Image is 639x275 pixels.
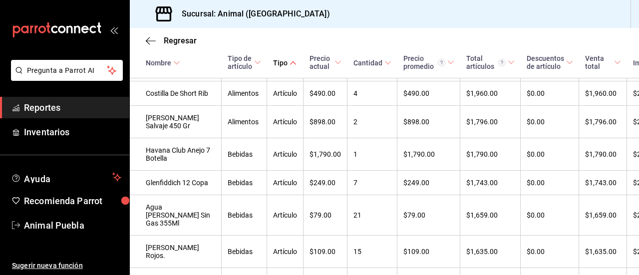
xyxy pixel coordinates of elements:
[347,81,397,106] td: 4
[164,36,197,45] span: Regresar
[397,138,460,171] td: $1,790.00
[24,125,121,139] span: Inventarios
[267,171,304,195] td: Artículo
[460,138,521,171] td: $1,790.00
[521,138,579,171] td: $0.00
[347,138,397,171] td: 1
[304,81,347,106] td: $490.00
[403,54,445,70] div: Precio promedio
[130,106,222,138] td: [PERSON_NAME] Salvaje 450 Gr
[222,195,267,236] td: Bebidas
[267,81,304,106] td: Artículo
[146,59,171,67] div: Nombre
[498,59,506,66] svg: El total artículos considera cambios de precios en los artículos así como costos adicionales por ...
[310,54,332,70] div: Precio actual
[174,8,330,20] h3: Sucursal: Animal ([GEOGRAPHIC_DATA])
[24,171,108,183] span: Ayuda
[304,138,347,171] td: $1,790.00
[222,106,267,138] td: Alimentos
[460,236,521,268] td: $1,635.00
[460,171,521,195] td: $1,743.00
[521,171,579,195] td: $0.00
[521,81,579,106] td: $0.00
[222,236,267,268] td: Bebidas
[222,138,267,171] td: Bebidas
[579,106,627,138] td: $1,796.00
[24,101,121,114] span: Reportes
[403,54,454,70] span: Precio promedio
[460,81,521,106] td: $1,960.00
[347,171,397,195] td: 7
[438,59,445,66] svg: Precio promedio = Total artículos / cantidad
[24,194,121,208] span: Recomienda Parrot
[267,138,304,171] td: Artículo
[304,195,347,236] td: $79.00
[521,195,579,236] td: $0.00
[466,54,515,70] span: Total artículos
[521,236,579,268] td: $0.00
[267,195,304,236] td: Artículo
[585,54,621,70] span: Venta total
[579,138,627,171] td: $1,790.00
[579,81,627,106] td: $1,960.00
[353,59,391,67] span: Cantidad
[24,219,121,232] span: Animal Puebla
[130,81,222,106] td: Costilla De Short Rib
[397,236,460,268] td: $109.00
[579,171,627,195] td: $1,743.00
[579,195,627,236] td: $1,659.00
[130,138,222,171] td: Havana Club Anejo 7 Botella
[347,195,397,236] td: 21
[304,106,347,138] td: $898.00
[397,195,460,236] td: $79.00
[130,195,222,236] td: Agua [PERSON_NAME] Sin Gas 355Ml
[130,171,222,195] td: Glenfiddich 12 Copa
[310,54,341,70] span: Precio actual
[397,81,460,106] td: $490.00
[521,106,579,138] td: $0.00
[527,54,564,70] div: Descuentos de artículo
[585,54,612,70] div: Venta total
[222,81,267,106] td: Alimentos
[12,261,121,271] span: Sugerir nueva función
[304,236,347,268] td: $109.00
[273,59,297,67] span: Tipo
[27,65,107,76] span: Pregunta a Parrot AI
[527,54,573,70] span: Descuentos de artículo
[466,54,506,70] div: Total artículos
[7,72,123,83] a: Pregunta a Parrot AI
[146,36,197,45] button: Regresar
[397,171,460,195] td: $249.00
[397,106,460,138] td: $898.00
[130,236,222,268] td: [PERSON_NAME] Rojos.
[304,171,347,195] td: $249.00
[228,54,261,70] span: Tipo de artículo
[347,106,397,138] td: 2
[222,171,267,195] td: Bebidas
[11,60,123,81] button: Pregunta a Parrot AI
[267,236,304,268] td: Artículo
[146,59,180,67] span: Nombre
[228,54,252,70] div: Tipo de artículo
[460,195,521,236] td: $1,659.00
[460,106,521,138] td: $1,796.00
[273,59,288,67] div: Tipo
[347,236,397,268] td: 15
[353,59,382,67] div: Cantidad
[579,236,627,268] td: $1,635.00
[267,106,304,138] td: Artículo
[110,26,118,34] button: open_drawer_menu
